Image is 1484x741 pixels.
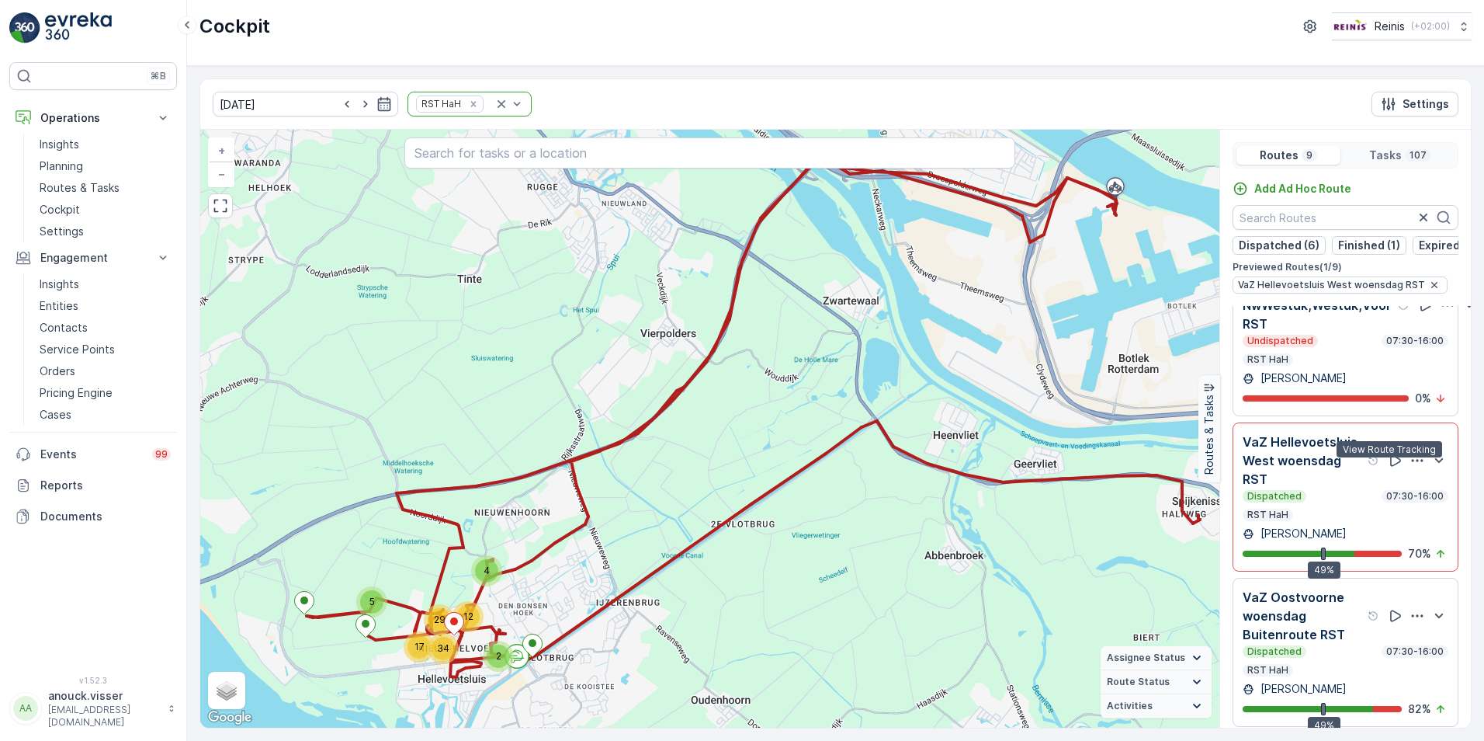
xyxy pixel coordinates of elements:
[33,360,177,382] a: Orders
[404,631,435,663] div: 17
[1375,19,1405,34] p: Reinis
[151,70,166,82] p: ⌘B
[496,650,501,662] span: 2
[465,98,482,110] div: Remove RST HaH
[1398,299,1410,311] div: Help Tooltip Icon
[33,273,177,295] a: Insights
[1257,681,1347,697] p: [PERSON_NAME]
[1246,335,1315,347] p: Undispatched
[33,404,177,426] a: Cases
[40,137,79,152] p: Insights
[40,320,88,336] p: Contacts
[9,242,177,273] button: Engagement
[1246,645,1303,658] p: Dispatched
[414,641,425,652] span: 17
[1385,335,1445,347] p: 07:30-16:00
[155,448,168,461] p: 99
[9,439,177,470] a: Events99
[210,673,244,708] a: Layers
[1413,236,1482,255] button: Expired (1)
[1368,454,1380,467] div: Help Tooltip Icon
[45,12,112,43] img: logo_light-DOdMpM7g.png
[1369,148,1402,163] p: Tasks
[33,295,177,317] a: Entities
[9,470,177,501] a: Reports
[40,180,120,196] p: Routes & Tasks
[1308,562,1340,579] div: 49%
[428,633,459,664] div: 34
[1238,279,1425,291] span: VaZ Hellevoetsluis West woensdag RST
[33,199,177,221] a: Cockpit
[424,604,455,635] div: 29
[1246,509,1290,521] p: RST HaH
[1246,353,1290,366] p: RST HaH
[9,12,40,43] img: logo
[356,586,387,617] div: 5
[48,688,160,704] p: anouck.visser
[417,96,463,111] div: RST HaH
[40,250,146,266] p: Engagement
[471,555,502,586] div: 4
[33,155,177,177] a: Planning
[1233,205,1458,230] input: Search Routes
[213,92,398,117] input: dd/mm/yyyy
[1385,490,1445,503] p: 07:30-16:00
[1408,149,1428,162] p: 107
[33,134,177,155] a: Insights
[483,641,514,672] div: 2
[210,162,233,186] a: Zoom Out
[204,708,255,728] a: Open this area in Google Maps (opens a new window)
[40,478,171,493] p: Reports
[9,676,177,685] span: v 1.52.3
[40,298,78,314] p: Entities
[33,221,177,242] a: Settings
[9,688,177,729] button: AAanouck.visser[EMAIL_ADDRESS][DOMAIN_NAME]
[9,501,177,532] a: Documents
[40,385,113,401] p: Pricing Engine
[40,202,80,217] p: Cockpit
[484,565,490,576] span: 4
[33,317,177,339] a: Contacts
[463,611,473,622] span: 12
[1332,12,1472,40] button: Reinis(+02:00)
[1201,395,1217,475] p: Routes & Tasks
[13,696,38,721] div: AA
[1408,546,1431,562] p: 70 %
[218,144,225,157] span: +
[40,277,79,292] p: Insights
[1257,370,1347,386] p: [PERSON_NAME]
[48,704,160,729] p: [EMAIL_ADDRESS][DOMAIN_NAME]
[1260,148,1298,163] p: Routes
[1371,92,1458,117] button: Settings
[434,614,446,625] span: 29
[1337,441,1442,458] div: View Route Tracking
[1332,18,1368,35] img: Reinis-Logo-Vrijstaand_Tekengebied-1-copy2_aBO4n7j.png
[1338,238,1400,253] p: Finished (1)
[1411,20,1450,33] p: ( +02:00 )
[1233,181,1351,197] a: Add Ad Hoc Route
[1107,700,1153,712] span: Activities
[1403,96,1449,112] p: Settings
[1305,149,1314,162] p: 9
[1332,236,1406,255] button: Finished (1)
[40,364,75,379] p: Orders
[404,137,1016,169] input: Search for tasks or a location
[1408,701,1431,717] p: 82 %
[1368,610,1380,622] div: Help Tooltip Icon
[1257,526,1347,541] p: [PERSON_NAME]
[1415,391,1431,406] p: 0 %
[1101,646,1212,670] summary: Assignee Status
[218,167,226,180] span: −
[40,407,71,423] p: Cases
[1385,645,1445,658] p: 07:30-16:00
[1246,490,1303,503] p: Dispatched
[1239,238,1319,253] p: Dispatched (6)
[9,103,177,134] button: Operations
[33,382,177,404] a: Pricing Engine
[33,339,177,360] a: Service Points
[437,642,449,654] span: 34
[369,596,375,607] span: 5
[210,139,233,162] a: Zoom In
[1233,261,1458,273] p: Previewed Routes ( 1 / 9 )
[1308,717,1340,734] div: 49%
